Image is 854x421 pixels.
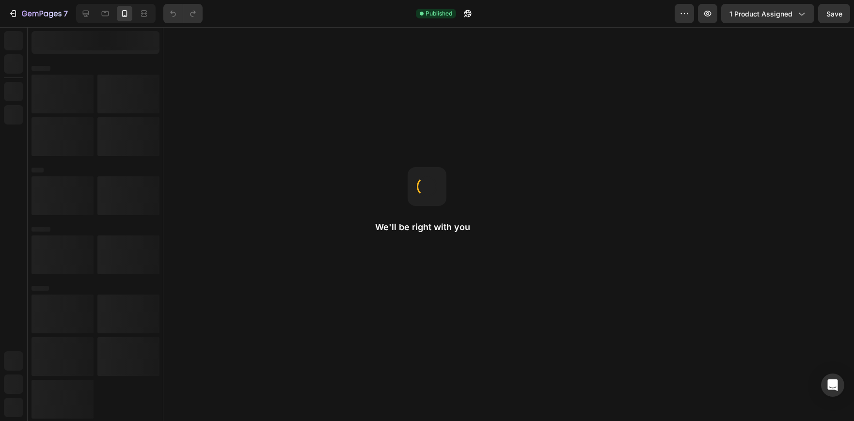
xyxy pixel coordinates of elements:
span: 1 product assigned [729,9,792,19]
button: 1 product assigned [721,4,814,23]
div: Undo/Redo [163,4,203,23]
button: 7 [4,4,72,23]
button: Save [818,4,850,23]
span: Published [426,9,452,18]
span: Save [826,10,842,18]
h2: We'll be right with you [375,221,479,233]
div: Open Intercom Messenger [821,374,844,397]
p: 7 [63,8,68,19]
